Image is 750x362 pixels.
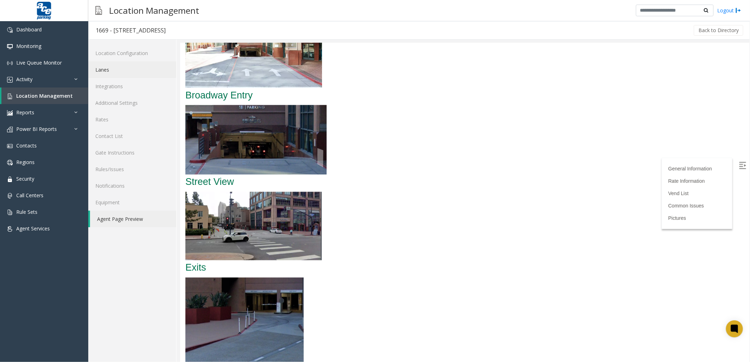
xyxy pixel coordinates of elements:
a: Additional Settings [88,95,176,111]
img: 'icon' [7,193,13,199]
a: Contact List [88,128,176,144]
span: Street View [5,134,54,144]
img: logout [736,7,741,14]
a: Lanes [88,61,176,78]
img: 'icon' [7,93,13,99]
img: 'icon' [7,210,13,215]
span: Security [16,175,34,182]
img: 'icon' [7,110,13,116]
a: Pictures [488,172,506,178]
img: 'icon' [7,226,13,232]
a: Common Issues [488,160,524,165]
a: Location Management [1,88,88,104]
span: Broadway Entry [5,47,73,58]
span: Rule Sets [16,209,37,215]
img: 'icon' [7,127,13,132]
img: e89d304a542747c0ab838c3961ff2825.jpg [5,62,147,132]
a: Gate Instructions [88,144,176,161]
a: Vend List [488,147,509,153]
span: Activity [16,76,32,83]
span: Monitoring [16,43,41,49]
span: Location Management [16,92,73,99]
a: Rules/Issues [88,161,176,177]
a: Notifications [88,177,176,194]
img: 888c4fa1ca4048af9e51208460a08c18.jpg [5,235,124,319]
a: Agent Page Preview [90,211,176,227]
img: pageIcon [95,2,102,19]
img: 'icon' [7,176,13,182]
a: Integrations [88,78,176,95]
img: 'icon' [7,77,13,83]
img: 3d84bab22396410285823f47a667a79b.jpg [5,149,142,217]
img: 'icon' [7,143,13,149]
a: Rate Information [488,135,525,141]
span: Call Centers [16,192,43,199]
a: Equipment [88,194,176,211]
a: Logout [717,7,741,14]
div: 1669 - [STREET_ADDRESS] [96,26,166,35]
span: Power BI Reports [16,126,57,132]
span: Reports [16,109,34,116]
img: Open/Close Sidebar Menu [559,119,566,126]
button: Back to Directory [694,25,743,36]
img: 'icon' [7,60,13,66]
span: Live Queue Monitor [16,59,62,66]
img: 'icon' [7,27,13,33]
h3: Location Management [106,2,203,19]
span: Contacts [16,142,37,149]
a: Rates [88,111,176,128]
span: Regions [16,159,35,165]
span: Agent Services [16,225,50,232]
span: Dashboard [16,26,42,33]
span: Exits [5,219,26,230]
a: Location Configuration [88,45,176,61]
img: 'icon' [7,44,13,49]
img: 'icon' [7,160,13,165]
a: General Information [488,123,532,128]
